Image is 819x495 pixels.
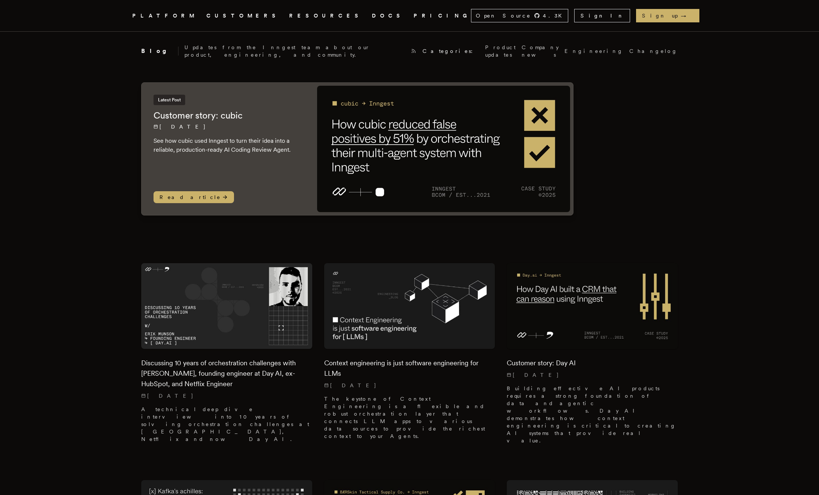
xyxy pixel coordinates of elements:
a: Changelog [629,47,678,55]
a: Product updates [485,44,516,59]
span: → [681,12,693,19]
span: Latest Post [154,95,185,105]
span: Read article [154,191,234,203]
button: RESOURCES [289,11,363,21]
p: The keystone of Context Engineering is a flexible and robust orchestration layer that connects LL... [324,395,495,440]
img: Featured image for Discussing 10 years of orchestration challenges with Erik Munson, founding eng... [141,263,312,349]
a: Company news [522,44,559,59]
img: Featured image for Context engineering is just software engineering for LLMs blog post [324,263,495,349]
p: Building effective AI products requires a strong foundation of data and agentic workflows. Day AI... [507,385,678,444]
img: Featured image for Customer story: cubic blog post [317,86,570,212]
p: See how cubic used Inngest to turn their idea into a reliable, production-ready AI Coding Review ... [154,136,302,154]
span: 4.3 K [543,12,566,19]
a: Engineering [565,47,623,55]
button: PLATFORM [132,11,197,21]
h2: Customer story: cubic [154,110,302,122]
h2: Discussing 10 years of orchestration challenges with [PERSON_NAME], founding engineer at Day AI, ... [141,358,312,389]
span: Categories: [423,47,479,55]
h2: Context engineering is just software engineering for LLMs [324,358,495,379]
img: Featured image for Customer story: Day AI blog post [507,263,678,349]
a: DOCS [372,11,405,21]
p: [DATE] [507,371,678,379]
p: A technical deep dive interview into 10 years of solving orchestration challenges at [GEOGRAPHIC_... [141,406,312,443]
p: [DATE] [154,123,302,130]
a: PRICING [414,11,471,21]
h2: Blog [141,47,178,56]
a: Sign In [574,9,630,22]
p: [DATE] [141,392,312,400]
a: CUSTOMERS [206,11,280,21]
h2: Customer story: Day AI [507,358,678,368]
a: Latest PostCustomer story: cubic[DATE] See how cubic used Inngest to turn their idea into a relia... [141,82,573,215]
a: Featured image for Context engineering is just software engineering for LLMs blog postContext eng... [324,263,495,445]
a: Featured image for Customer story: Day AI blog postCustomer story: Day AI[DATE] Building effectiv... [507,263,678,450]
a: Featured image for Discussing 10 years of orchestration challenges with Erik Munson, founding eng... [141,263,312,448]
p: [DATE] [324,382,495,389]
a: Sign up [636,9,699,22]
p: Updates from the Inngest team about our product, engineering, and community. [184,44,405,59]
span: Open Source [476,12,531,19]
